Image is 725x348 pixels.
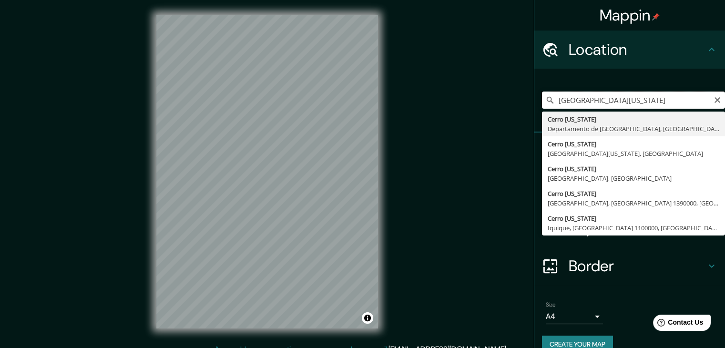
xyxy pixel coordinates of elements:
h4: Layout [569,218,706,237]
div: Style [534,171,725,209]
div: Iquique, [GEOGRAPHIC_DATA] 1100000, [GEOGRAPHIC_DATA] [548,223,719,233]
div: [GEOGRAPHIC_DATA][US_STATE], [GEOGRAPHIC_DATA] [548,149,719,158]
div: Cerro [US_STATE] [548,164,719,174]
div: Departamento de [GEOGRAPHIC_DATA], [GEOGRAPHIC_DATA] [548,124,719,133]
button: Toggle attribution [362,312,373,324]
label: Size [546,301,556,309]
div: Cerro [US_STATE] [548,189,719,198]
h4: Mappin [600,6,660,25]
canvas: Map [156,15,378,328]
div: Location [534,31,725,69]
img: pin-icon.png [652,13,660,20]
input: Pick your city or area [542,92,725,109]
div: Cerro [US_STATE] [548,139,719,149]
div: Cerro [US_STATE] [548,214,719,223]
div: Border [534,247,725,285]
button: Clear [714,95,721,104]
h4: Border [569,256,706,276]
iframe: Help widget launcher [640,311,715,338]
div: [GEOGRAPHIC_DATA], [GEOGRAPHIC_DATA] [548,174,719,183]
div: Cerro [US_STATE] [548,114,719,124]
div: Pins [534,133,725,171]
div: A4 [546,309,603,324]
div: Layout [534,209,725,247]
h4: Location [569,40,706,59]
div: [GEOGRAPHIC_DATA], [GEOGRAPHIC_DATA] 1390000, [GEOGRAPHIC_DATA] [548,198,719,208]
